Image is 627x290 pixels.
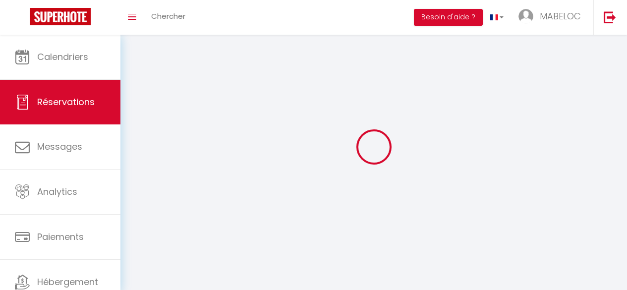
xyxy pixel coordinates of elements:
span: Calendriers [37,51,88,63]
span: Analytics [37,185,77,198]
img: Super Booking [30,8,91,25]
span: Messages [37,140,82,153]
img: logout [604,11,616,23]
iframe: LiveChat chat widget [585,248,627,290]
span: MABELOC [540,10,581,22]
button: Besoin d'aide ? [414,9,483,26]
img: ... [518,9,533,24]
span: Chercher [151,11,185,21]
span: Hébergement [37,276,98,288]
span: Paiements [37,231,84,243]
span: Réservations [37,96,95,108]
